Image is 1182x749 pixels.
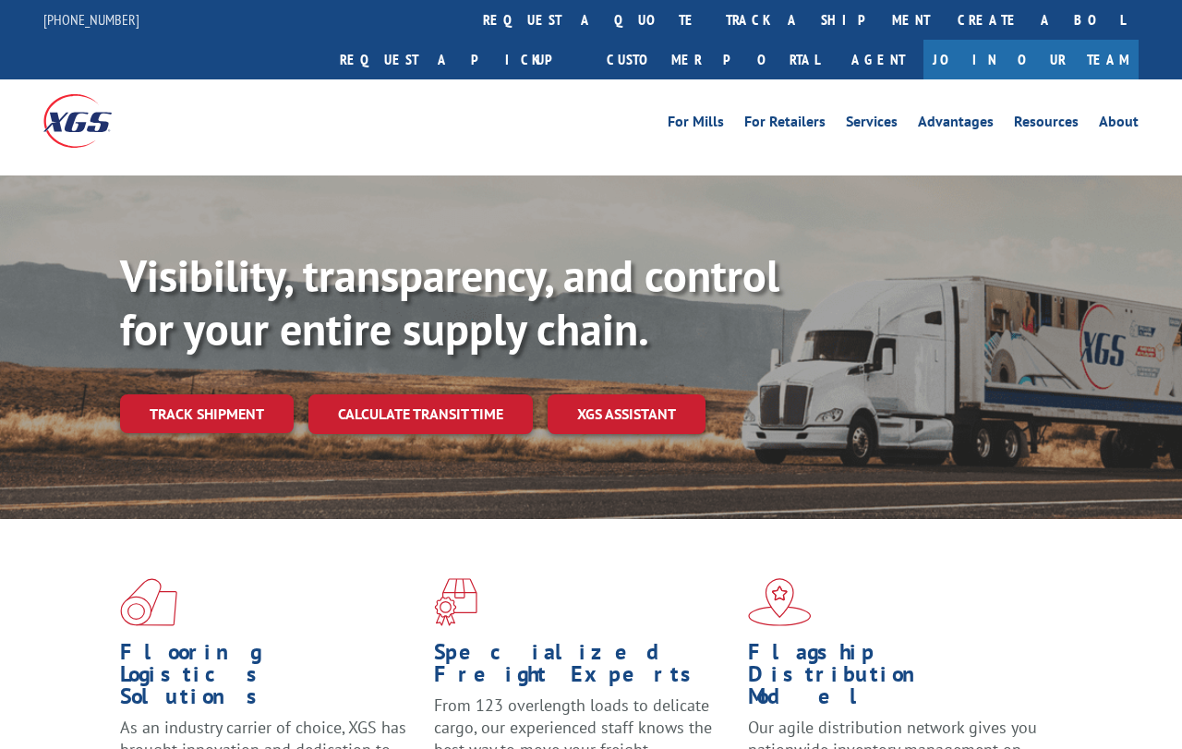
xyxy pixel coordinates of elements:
[120,394,294,433] a: Track shipment
[744,115,826,135] a: For Retailers
[434,641,734,695] h1: Specialized Freight Experts
[593,40,833,79] a: Customer Portal
[548,394,706,434] a: XGS ASSISTANT
[748,578,812,626] img: xgs-icon-flagship-distribution-model-red
[434,578,477,626] img: xgs-icon-focused-on-flooring-red
[43,10,139,29] a: [PHONE_NUMBER]
[1014,115,1079,135] a: Resources
[833,40,923,79] a: Agent
[1099,115,1139,135] a: About
[120,641,420,717] h1: Flooring Logistics Solutions
[846,115,898,135] a: Services
[326,40,593,79] a: Request a pickup
[668,115,724,135] a: For Mills
[120,247,779,357] b: Visibility, transparency, and control for your entire supply chain.
[923,40,1139,79] a: Join Our Team
[120,578,177,626] img: xgs-icon-total-supply-chain-intelligence-red
[308,394,533,434] a: Calculate transit time
[918,115,994,135] a: Advantages
[748,641,1048,717] h1: Flagship Distribution Model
